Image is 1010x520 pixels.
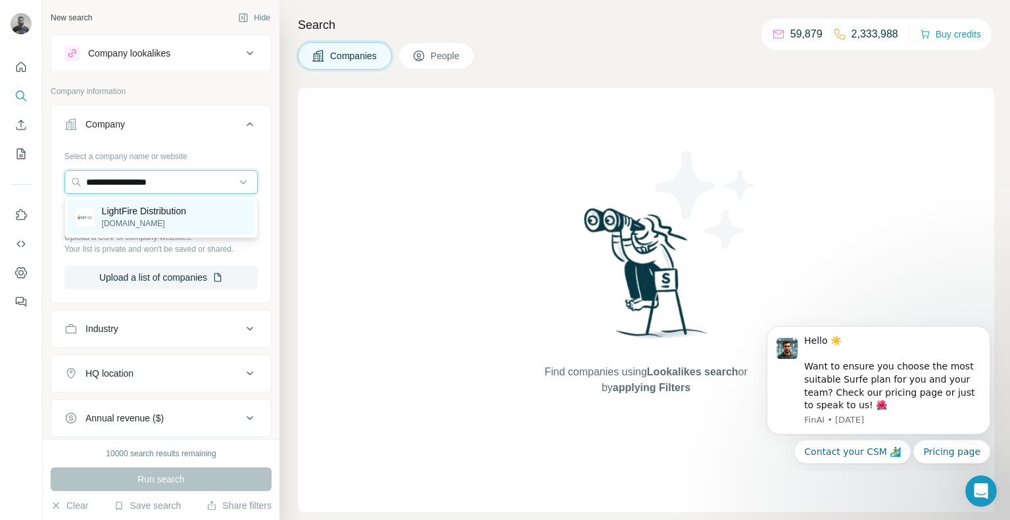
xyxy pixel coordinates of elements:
[88,47,170,60] div: Company lookalikes
[64,266,258,289] button: Upload a list of companies
[646,141,765,259] img: Surfe Illustration - Stars
[747,315,1010,471] iframe: Intercom notifications message
[51,37,271,69] button: Company lookalikes
[51,12,92,24] div: New search
[76,208,94,226] img: LightFire Distribution
[11,55,32,79] button: Quick start
[852,26,898,42] p: 2,333,988
[206,499,272,512] button: Share filters
[64,243,258,255] p: Your list is private and won't be saved or shared.
[85,118,125,131] div: Company
[11,290,32,314] button: Feedback
[613,382,690,393] span: applying Filters
[578,204,715,351] img: Surfe Illustration - Woman searching with binoculars
[102,218,186,229] p: [DOMAIN_NAME]
[85,367,133,380] div: HQ location
[11,232,32,256] button: Use Surfe API
[51,108,271,145] button: Company
[102,204,186,218] p: LightFire Distribution
[64,145,258,162] div: Select a company name or website
[229,8,279,28] button: Hide
[431,49,461,62] span: People
[11,13,32,34] img: Avatar
[298,16,994,34] h4: Search
[541,364,751,396] span: Find companies using or by
[11,142,32,166] button: My lists
[114,499,181,512] button: Save search
[51,358,271,389] button: HQ location
[647,366,738,377] span: Lookalikes search
[51,313,271,344] button: Industry
[51,402,271,434] button: Annual revenue ($)
[85,322,118,335] div: Industry
[106,448,216,460] div: 10000 search results remaining
[965,475,997,507] iframe: Intercom live chat
[11,203,32,227] button: Use Surfe on LinkedIn
[920,25,981,43] button: Buy credits
[11,261,32,285] button: Dashboard
[11,113,32,137] button: Enrich CSV
[11,84,32,108] button: Search
[85,412,164,425] div: Annual revenue ($)
[51,85,272,97] p: Company information
[51,499,88,512] button: Clear
[330,49,378,62] span: Companies
[790,26,823,42] p: 59,879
